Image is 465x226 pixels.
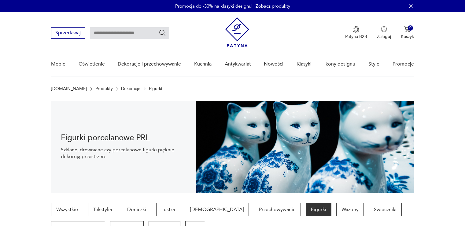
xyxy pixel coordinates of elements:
[306,203,331,216] a: Figurki
[377,26,391,40] button: Zaloguj
[196,101,414,193] img: Figurki vintage
[393,52,414,76] a: Promocje
[336,203,364,216] a: Wazony
[156,203,180,216] a: Lustra
[51,203,83,216] a: Wszystkie
[368,52,379,76] a: Style
[369,203,402,216] a: Świeczniki
[88,203,117,216] a: Tekstylia
[95,86,113,91] a: Produkty
[51,31,85,36] a: Sprzedawaj
[381,26,387,32] img: Ikonka użytkownika
[79,52,105,76] a: Oświetlenie
[225,17,249,47] img: Patyna - sklep z meblami i dekoracjami vintage
[256,3,290,9] a: Zobacz produkty
[345,26,367,40] button: Patyna B2B
[175,3,253,9] p: Promocja do -30% na klasyki designu!
[194,52,212,76] a: Kuchnia
[51,27,85,39] button: Sprzedawaj
[159,29,166,36] button: Szukaj
[401,26,414,40] button: 0Koszyk
[254,203,301,216] a: Przechowywanie
[408,25,413,31] div: 0
[185,203,249,216] a: [DEMOGRAPHIC_DATA]
[61,146,186,160] p: Szklane, drewniane czy porcelanowe figurki pięknie dekorują przestrzeń.
[51,86,87,91] a: [DOMAIN_NAME]
[149,86,162,91] p: Figurki
[297,52,312,76] a: Klasyki
[353,26,359,33] img: Ikona medalu
[345,26,367,40] a: Ikona medaluPatyna B2B
[225,52,251,76] a: Antykwariat
[121,86,140,91] a: Dekoracje
[345,34,367,40] p: Patyna B2B
[377,34,391,40] p: Zaloguj
[401,34,414,40] p: Koszyk
[404,26,410,32] img: Ikona koszyka
[61,134,186,141] h1: Figurki porcelanowe PRL
[264,52,283,76] a: Nowości
[324,52,355,76] a: Ikony designu
[118,52,181,76] a: Dekoracje i przechowywanie
[51,52,65,76] a: Meble
[122,203,151,216] a: Doniczki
